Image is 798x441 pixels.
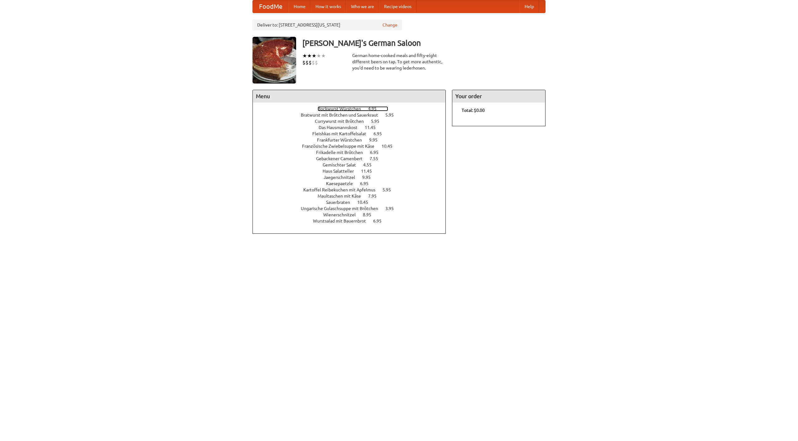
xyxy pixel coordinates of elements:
[289,0,310,13] a: Home
[323,212,383,217] a: Wienerschnitzel 8.95
[253,0,289,13] a: FoodMe
[312,59,315,66] li: $
[316,52,321,59] li: ★
[360,181,375,186] span: 6.95
[309,59,312,66] li: $
[319,125,364,130] span: Das Hausmannskost
[324,175,382,180] a: Jaegerschnitzel 9.95
[326,200,356,205] span: Sauerbraten
[312,52,316,59] li: ★
[326,181,359,186] span: Kaesepaetzle
[370,156,384,161] span: 7.55
[324,175,361,180] span: Jaegerschnitzel
[346,0,379,13] a: Who we are
[313,218,393,223] a: Wurstsalad mit Bauernbrot 6.95
[368,106,383,111] span: 4.95
[462,108,485,113] b: Total: $0.00
[369,137,384,142] span: 9.95
[323,169,383,174] a: Haus Salatteller 11.45
[252,37,296,84] img: angular.jpg
[307,52,312,59] li: ★
[373,131,388,136] span: 6.95
[385,113,400,117] span: 5.95
[371,119,386,124] span: 5.95
[316,150,369,155] span: Frikadelle mit Brötchen
[313,218,372,223] span: Wurstsalad mit Bauernbrot
[326,200,380,205] a: Sauerbraten 10.45
[301,206,384,211] span: Ungarische Gulaschsuppe mit Brötchen
[301,206,405,211] a: Ungarische Gulaschsuppe mit Brötchen 3.95
[316,156,369,161] span: Gebackener Camenbert
[365,125,382,130] span: 11.45
[301,113,405,117] a: Bratwurst mit Brötchen und Sauerkraut 5.95
[363,212,377,217] span: 8.95
[312,131,393,136] a: Fleishkas mit Kartoffelsalat 6.95
[318,106,367,111] span: Bockwurst Würstchen
[352,52,446,71] div: German home-cooked meals and fifty-eight different beers on tap. To get more authentic, you'd nee...
[252,19,402,31] div: Deliver to: [STREET_ADDRESS][US_STATE]
[302,144,381,149] span: Französische Zwiebelsuppe mit Käse
[361,169,378,174] span: 11.45
[315,119,391,124] a: Currywurst mit Brötchen 5.95
[382,187,397,192] span: 5.95
[373,218,388,223] span: 6.95
[303,187,382,192] span: Kartoffel Reibekuchen mit Apfelmus
[323,162,383,167] a: Gemischter Salat 4.55
[312,131,373,136] span: Fleishkas mit Kartoffelsalat
[301,113,384,117] span: Bratwurst mit Brötchen und Sauerkraut
[368,194,383,199] span: 7.95
[302,37,546,49] h3: [PERSON_NAME]'s German Saloon
[357,200,374,205] span: 10.45
[362,175,377,180] span: 9.95
[302,59,305,66] li: $
[316,156,390,161] a: Gebackener Camenbert 7.55
[370,150,385,155] span: 6.95
[323,162,362,167] span: Gemischter Salat
[305,59,309,66] li: $
[321,52,326,59] li: ★
[520,0,539,13] a: Help
[318,106,388,111] a: Bockwurst Würstchen 4.95
[315,59,318,66] li: $
[452,90,545,103] h4: Your order
[382,22,397,28] a: Change
[382,144,399,149] span: 10.45
[302,52,307,59] li: ★
[317,137,368,142] span: Frankfurter Würstchen
[316,150,390,155] a: Frikadelle mit Brötchen 6.95
[319,125,387,130] a: Das Hausmannskost 11.45
[326,181,380,186] a: Kaesepaetzle 6.95
[303,187,402,192] a: Kartoffel Reibekuchen mit Apfelmus 5.95
[302,144,404,149] a: Französische Zwiebelsuppe mit Käse 10.45
[323,212,362,217] span: Wienerschnitzel
[323,169,360,174] span: Haus Salatteller
[385,206,400,211] span: 3.95
[318,194,367,199] span: Maultaschen mit Käse
[318,194,388,199] a: Maultaschen mit Käse 7.95
[310,0,346,13] a: How it works
[253,90,445,103] h4: Menu
[315,119,370,124] span: Currywurst mit Brötchen
[379,0,416,13] a: Recipe videos
[363,162,378,167] span: 4.55
[317,137,389,142] a: Frankfurter Würstchen 9.95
